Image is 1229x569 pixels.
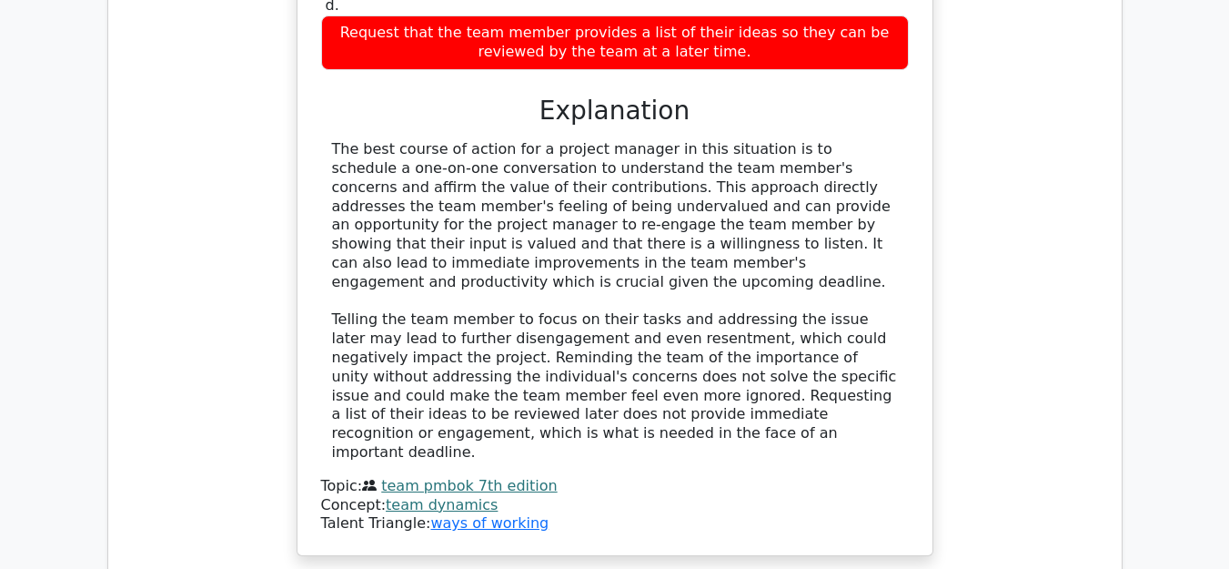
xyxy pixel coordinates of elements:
div: The best course of action for a project manager in this situation is to schedule a one-on-one con... [332,140,898,462]
div: Concept: [321,496,909,515]
a: ways of working [430,514,549,532]
div: Talent Triangle: [321,477,909,533]
div: Request that the team member provides a list of their ideas so they can be reviewed by the team a... [321,15,909,70]
h3: Explanation [332,96,898,127]
a: team pmbok 7th edition [381,477,557,494]
a: team dynamics [386,496,498,513]
div: Topic: [321,477,909,496]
